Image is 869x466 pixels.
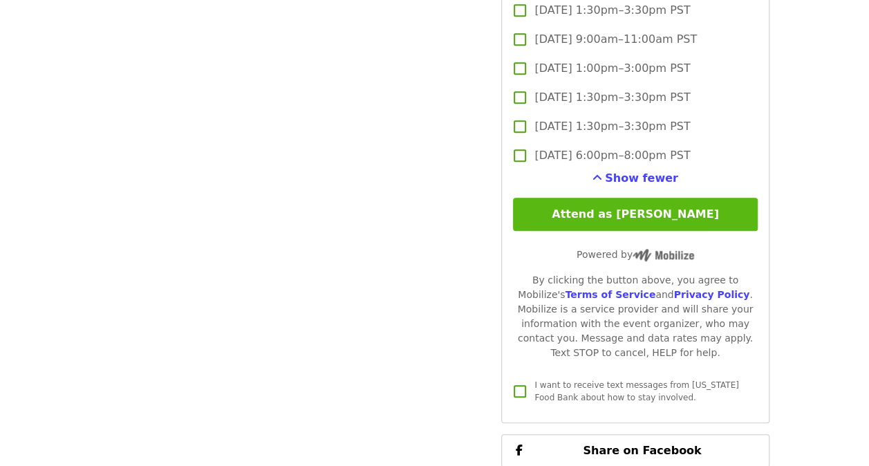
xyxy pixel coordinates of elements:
[565,289,655,300] a: Terms of Service
[534,2,690,19] span: [DATE] 1:30pm–3:30pm PST
[673,289,749,300] a: Privacy Policy
[534,89,690,106] span: [DATE] 1:30pm–3:30pm PST
[513,273,757,360] div: By clicking the button above, you agree to Mobilize's and . Mobilize is a service provider and wi...
[534,380,738,402] span: I want to receive text messages from [US_STATE] Food Bank about how to stay involved.
[534,147,690,164] span: [DATE] 6:00pm–8:00pm PST
[513,198,757,231] button: Attend as [PERSON_NAME]
[577,249,694,260] span: Powered by
[534,31,697,48] span: [DATE] 9:00am–11:00am PST
[534,60,690,77] span: [DATE] 1:00pm–3:00pm PST
[605,171,678,185] span: Show fewer
[534,118,690,135] span: [DATE] 1:30pm–3:30pm PST
[592,170,678,187] button: See more timeslots
[633,249,694,261] img: Powered by Mobilize
[583,444,701,457] span: Share on Facebook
